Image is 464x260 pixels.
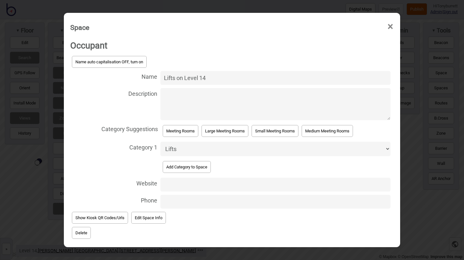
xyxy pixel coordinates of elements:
span: Name [70,69,157,83]
span: × [387,16,394,37]
span: Category Suggestions [70,122,158,135]
button: Name auto capitalisation OFF, turn on [72,56,147,68]
input: Name [160,71,391,85]
button: Small Meeting Rooms [252,125,298,137]
button: Large Meeting Rooms [202,125,248,137]
select: Category 1 [160,142,391,156]
button: Add Category to Space [163,161,211,173]
input: Phone [160,195,391,209]
button: Show Kiosk QR Codes/Urls [72,212,128,224]
h2: Occupant [70,37,394,54]
input: Website [160,178,391,192]
span: Website [70,176,157,189]
span: Category 1 [70,140,157,153]
button: Delete [72,227,91,239]
div: Space [70,21,89,34]
textarea: Description [160,88,391,120]
button: Meeting Rooms [163,125,198,137]
span: Description [70,86,157,100]
button: Medium Meeting Rooms [302,125,353,137]
span: Phone [70,193,157,206]
button: Edit Space Info [131,212,166,224]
